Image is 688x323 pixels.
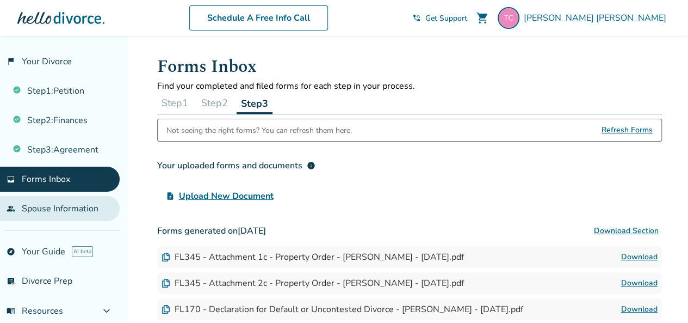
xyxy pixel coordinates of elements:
[498,7,519,29] img: toddjconger@gmail.com
[7,175,15,184] span: inbox
[621,277,658,290] a: Download
[179,190,274,203] span: Upload New Document
[307,161,315,170] span: info
[524,12,671,24] span: [PERSON_NAME] [PERSON_NAME]
[621,303,658,316] a: Download
[157,92,193,114] button: Step1
[166,192,175,200] span: upload_file
[602,119,653,141] span: Refresh Forms
[7,204,15,213] span: people
[157,159,315,172] div: Your uploaded forms and documents
[157,53,662,80] h1: Forms Inbox
[166,119,352,141] div: Not seeing the right forms? You can refresh them here.
[412,13,467,23] a: phone_in_talkGet Support
[157,80,662,92] p: Find your completed and filed forms for each step in your process.
[476,11,489,25] span: shopping_cart
[621,251,658,264] a: Download
[162,279,170,288] img: Document
[162,277,464,289] div: FL345 - Attachment 2c - Property Order - [PERSON_NAME] - [DATE].pdf
[189,5,328,31] a: Schedule A Free Info Call
[425,13,467,23] span: Get Support
[162,305,170,314] img: Document
[162,303,523,315] div: FL170 - Declaration for Default or Uncontested Divorce - [PERSON_NAME] - [DATE].pdf
[591,220,662,242] button: Download Section
[197,92,232,114] button: Step2
[100,304,113,318] span: expand_more
[7,307,15,315] span: menu_book
[7,247,15,256] span: explore
[22,173,70,185] span: Forms Inbox
[7,57,15,66] span: flag_2
[7,305,63,317] span: Resources
[72,246,93,257] span: AI beta
[7,277,15,285] span: list_alt_check
[237,92,272,114] button: Step3
[157,220,662,242] h3: Forms generated on [DATE]
[412,14,421,22] span: phone_in_talk
[634,271,688,323] iframe: Chat Widget
[162,251,464,263] div: FL345 - Attachment 1c - Property Order - [PERSON_NAME] - [DATE].pdf
[162,253,170,261] img: Document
